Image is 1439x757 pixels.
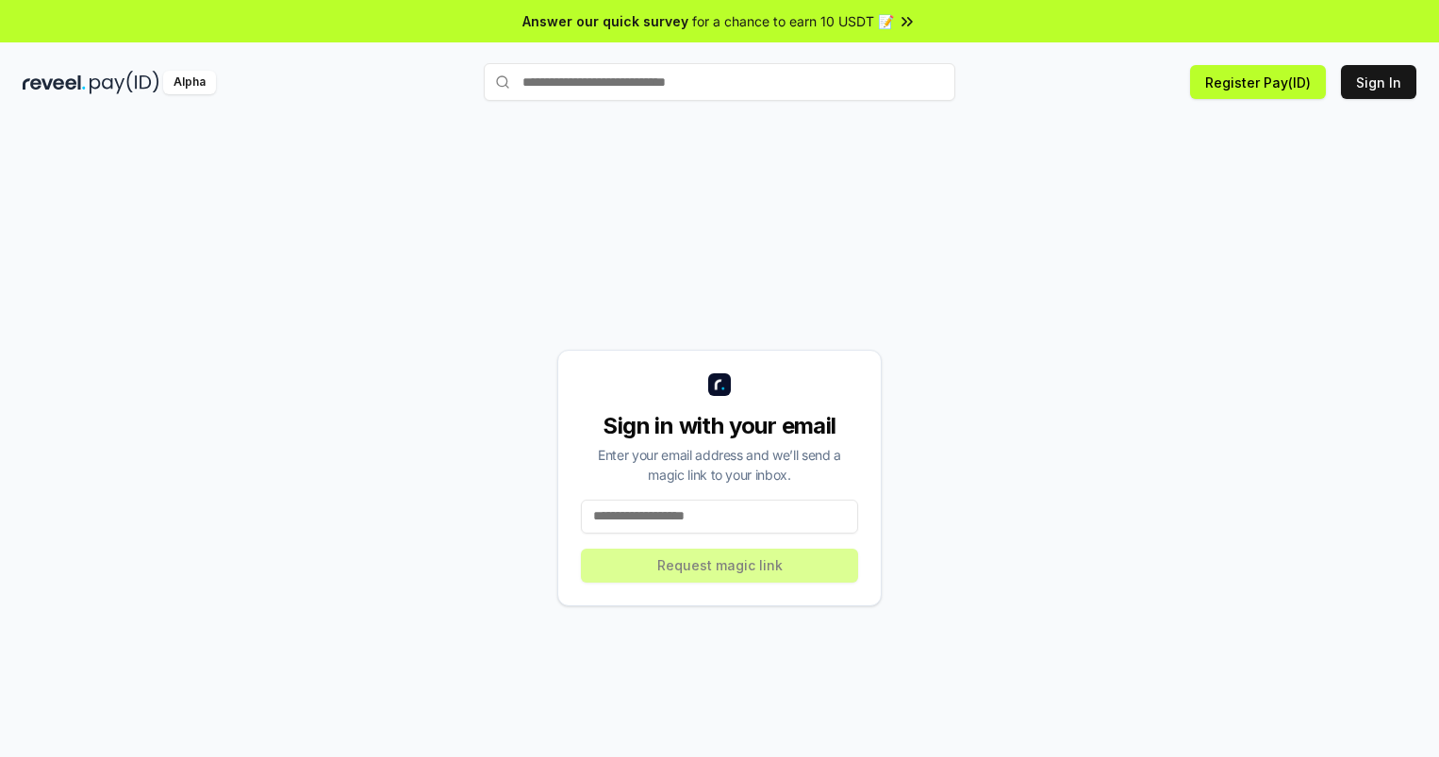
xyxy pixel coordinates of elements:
img: pay_id [90,71,159,94]
img: logo_small [708,373,731,396]
img: reveel_dark [23,71,86,94]
div: Enter your email address and we’ll send a magic link to your inbox. [581,445,858,485]
button: Register Pay(ID) [1190,65,1326,99]
button: Sign In [1341,65,1416,99]
span: for a chance to earn 10 USDT 📝 [692,11,894,31]
div: Alpha [163,71,216,94]
div: Sign in with your email [581,411,858,441]
span: Answer our quick survey [522,11,688,31]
